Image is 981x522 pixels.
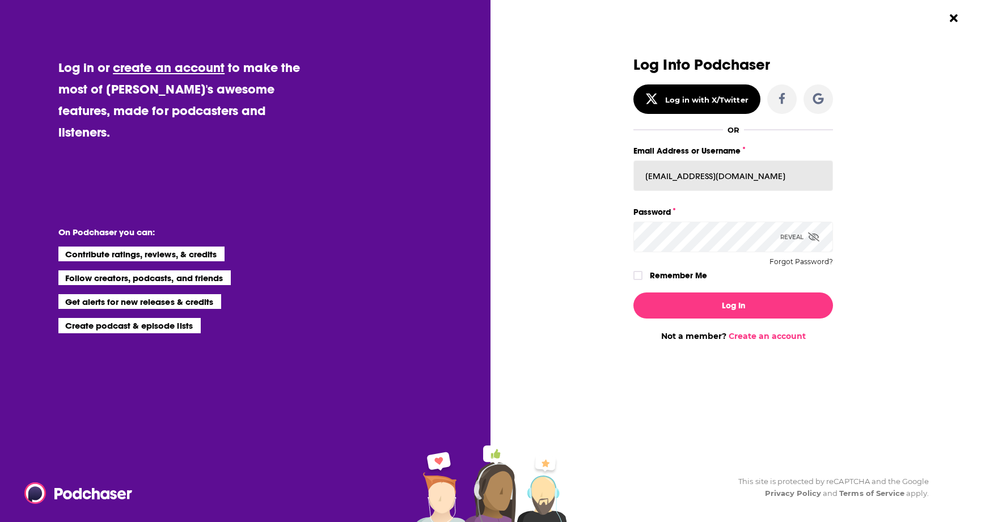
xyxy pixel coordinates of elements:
[633,84,760,114] button: Log in with X/Twitter
[633,292,833,319] button: Log In
[728,125,739,134] div: OR
[839,489,904,498] a: Terms of Service
[769,258,833,266] button: Forgot Password?
[633,160,833,191] input: Email Address or Username
[633,143,833,158] label: Email Address or Username
[58,294,221,309] li: Get alerts for new releases & credits
[633,331,833,341] div: Not a member?
[24,482,133,504] img: Podchaser - Follow, Share and Rate Podcasts
[943,7,965,29] button: Close Button
[24,482,124,504] a: Podchaser - Follow, Share and Rate Podcasts
[633,57,833,73] h3: Log Into Podchaser
[765,489,822,498] a: Privacy Policy
[58,247,225,261] li: Contribute ratings, reviews, & credits
[58,318,201,333] li: Create podcast & episode lists
[633,205,833,219] label: Password
[113,60,225,75] a: create an account
[650,268,707,283] label: Remember Me
[665,95,749,104] div: Log in with X/Twitter
[58,270,231,285] li: Follow creators, podcasts, and friends
[729,331,806,341] a: Create an account
[780,222,819,252] div: Reveal
[58,227,285,237] li: On Podchaser you can:
[729,476,929,499] div: This site is protected by reCAPTCHA and the Google and apply.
